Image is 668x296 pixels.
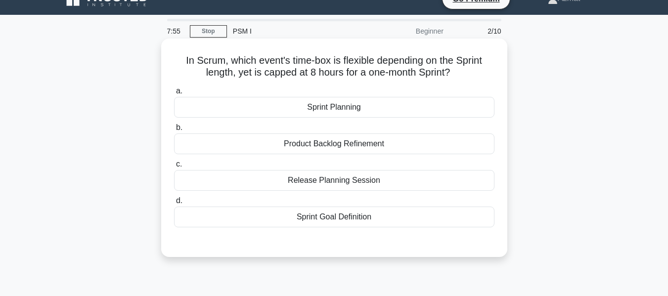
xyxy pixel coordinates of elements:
[174,97,494,118] div: Sprint Planning
[174,207,494,227] div: Sprint Goal Definition
[174,133,494,154] div: Product Backlog Refinement
[190,25,227,38] a: Stop
[176,160,182,168] span: c.
[174,170,494,191] div: Release Planning Session
[173,54,495,79] h5: In Scrum, which event's time-box is flexible depending on the Sprint length, yet is capped at 8 h...
[176,86,182,95] span: a.
[176,123,182,131] span: b.
[363,21,449,41] div: Beginner
[449,21,507,41] div: 2/10
[161,21,190,41] div: 7:55
[176,196,182,205] span: d.
[227,21,363,41] div: PSM I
